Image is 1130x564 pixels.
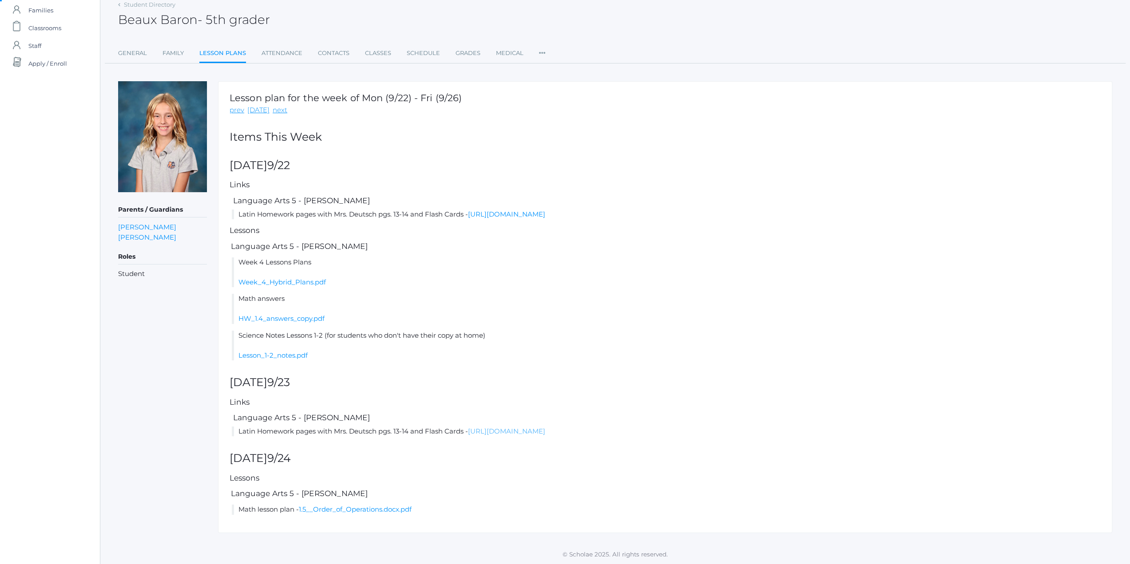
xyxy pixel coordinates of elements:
[118,81,207,192] img: Beaux Baron
[232,294,1101,324] li: Math answers
[118,232,176,242] a: [PERSON_NAME]
[230,242,1101,251] h5: Language Arts 5 - [PERSON_NAME]
[267,158,290,172] span: 9/22
[407,44,440,62] a: Schedule
[468,427,545,435] a: [URL][DOMAIN_NAME]
[267,375,290,389] span: 9/23
[262,44,302,62] a: Attendance
[230,452,1101,465] h2: [DATE]
[232,331,1101,361] li: Science Notes Lessons 1-2 (for students who don't have their copy at home)
[28,1,53,19] span: Families
[100,550,1130,559] p: © Scholae 2025. All rights reserved.
[230,159,1101,172] h2: [DATE]
[124,1,175,8] a: Student Directory
[365,44,391,62] a: Classes
[198,12,270,27] span: - 5th grader
[273,105,287,115] a: next
[28,55,67,72] span: Apply / Enroll
[468,210,545,218] a: [URL][DOMAIN_NAME]
[232,414,1101,422] h5: Language Arts 5 - [PERSON_NAME]
[28,37,41,55] span: Staff
[247,105,270,115] a: [DATE]
[232,505,1101,515] li: Math lesson plan -
[232,426,1101,437] li: Latin Homework pages with Mrs. Deutsch pgs. 13-14 and Flash Cards -
[232,257,1101,288] li: Week 4 Lessons Plans
[230,226,1101,235] h5: Lessons
[118,249,207,264] h5: Roles
[232,209,1101,220] li: Latin Homework pages with Mrs. Deutsch pgs. 13-14 and Flash Cards -
[118,269,207,279] li: Student
[118,13,270,27] h2: Beaux Baron
[230,131,1101,143] h2: Items This Week
[230,489,1101,498] h5: Language Arts 5 - [PERSON_NAME]
[163,44,184,62] a: Family
[238,351,308,359] a: Lesson_1-2_notes.pdf
[28,19,61,37] span: Classrooms
[199,44,246,63] a: Lesson Plans
[118,222,176,232] a: [PERSON_NAME]
[238,314,325,323] a: HW_1.4_answers_copy.pdf
[232,197,1101,205] h5: Language Arts 5 - [PERSON_NAME]
[230,398,1101,406] h5: Links
[118,44,147,62] a: General
[318,44,349,62] a: Contacts
[496,44,523,62] a: Medical
[456,44,480,62] a: Grades
[118,202,207,217] h5: Parents / Guardians
[230,181,1101,189] h5: Links
[238,278,326,286] a: Week_4_Hybrid_Plans.pdf
[299,505,412,513] a: 1.5__Order_of_Operations.docx.pdf
[230,474,1101,482] h5: Lessons
[230,376,1101,389] h2: [DATE]
[230,93,462,103] h1: Lesson plan for the week of Mon (9/22) - Fri (9/26)
[267,451,291,465] span: 9/24
[230,105,244,115] a: prev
